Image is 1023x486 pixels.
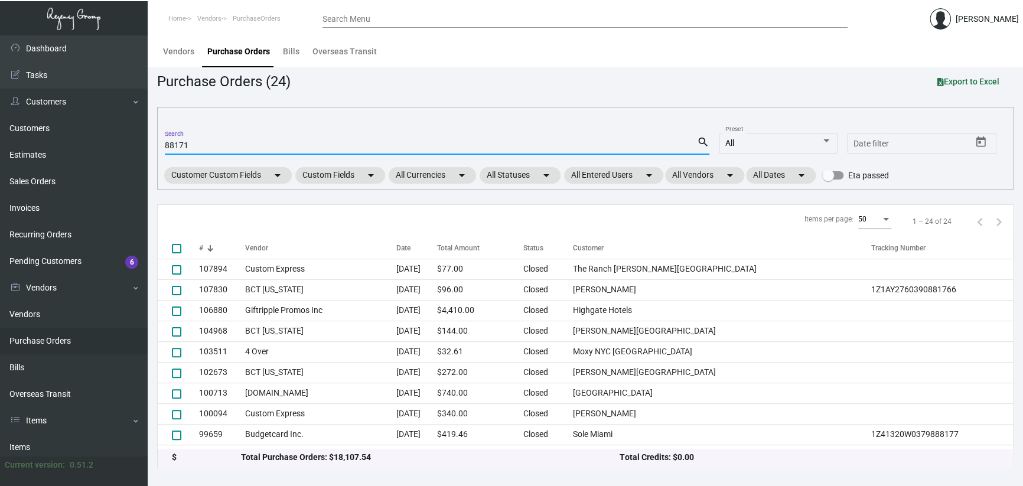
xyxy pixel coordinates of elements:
[389,167,476,184] mat-chip: All Currencies
[312,45,377,58] div: Overseas Transit
[241,451,620,464] div: Total Purchase Orders: $18,107.54
[523,279,573,300] td: Closed
[199,321,245,341] td: 104968
[163,45,194,58] div: Vendors
[245,300,396,321] td: Giftripple Promos Inc
[199,424,245,445] td: 99659
[697,135,709,149] mat-icon: search
[620,451,999,464] div: Total Credits: $0.00
[853,139,890,149] input: Start date
[804,214,853,224] div: Items per page:
[871,279,1013,300] td: 1Z1AY2760390881766
[396,243,410,253] div: Date
[573,243,871,253] div: Customer
[199,403,245,424] td: 100094
[245,341,396,362] td: 4 Over
[245,445,396,465] td: 4 Over
[930,8,951,30] img: admin@bootstrapmaster.com
[245,243,268,253] div: Vendor
[642,168,656,182] mat-icon: arrow_drop_down
[573,424,871,445] td: Sole Miami
[70,459,93,471] div: 0.51.2
[245,424,396,445] td: Budgetcard Inc.
[437,259,523,279] td: $77.00
[573,383,871,403] td: [GEOGRAPHIC_DATA]
[245,279,396,300] td: BCT [US_STATE]
[283,45,299,58] div: Bills
[539,168,553,182] mat-icon: arrow_drop_down
[199,445,245,465] td: 98817
[970,212,989,231] button: Previous page
[746,167,816,184] mat-chip: All Dates
[164,167,292,184] mat-chip: Customer Custom Fields
[989,212,1008,231] button: Next page
[245,243,396,253] div: Vendor
[573,243,604,253] div: Customer
[455,168,469,182] mat-icon: arrow_drop_down
[199,243,203,253] div: #
[848,168,889,182] span: Eta passed
[396,424,436,445] td: [DATE]
[396,321,436,341] td: [DATE]
[437,321,523,341] td: $144.00
[396,300,436,321] td: [DATE]
[871,445,1013,465] td: 1Z2A61010313416321
[172,451,241,464] div: $
[199,243,245,253] div: #
[199,341,245,362] td: 103511
[523,424,573,445] td: Closed
[396,341,436,362] td: [DATE]
[437,362,523,383] td: $272.00
[956,13,1019,25] div: [PERSON_NAME]
[437,243,480,253] div: Total Amount
[723,168,737,182] mat-icon: arrow_drop_down
[573,259,871,279] td: The Ranch [PERSON_NAME][GEOGRAPHIC_DATA]
[523,243,573,253] div: Status
[523,362,573,383] td: Closed
[396,243,436,253] div: Date
[245,259,396,279] td: Custom Express
[437,403,523,424] td: $340.00
[523,243,543,253] div: Status
[937,77,999,86] span: Export to Excel
[437,341,523,362] td: $32.61
[564,167,663,184] mat-chip: All Entered Users
[396,445,436,465] td: [DATE]
[900,139,957,149] input: End date
[871,424,1013,445] td: 1Z41320W0379888177
[437,279,523,300] td: $96.00
[665,167,744,184] mat-chip: All Vendors
[199,300,245,321] td: 106880
[437,300,523,321] td: $4,410.00
[972,133,991,152] button: Open calendar
[437,424,523,445] td: $419.46
[364,168,378,182] mat-icon: arrow_drop_down
[271,168,285,182] mat-icon: arrow_drop_down
[573,279,871,300] td: [PERSON_NAME]
[199,383,245,403] td: 100713
[480,167,561,184] mat-chip: All Statuses
[913,216,952,227] div: 1 – 24 of 24
[523,445,573,465] td: Closed
[197,15,221,22] span: Vendors
[573,300,871,321] td: Highgate Hotels
[396,259,436,279] td: [DATE]
[858,216,891,224] mat-select: Items per page:
[573,341,871,362] td: Moxy NYC [GEOGRAPHIC_DATA]
[871,243,926,253] div: Tracking Number
[396,383,436,403] td: [DATE]
[573,321,871,341] td: [PERSON_NAME][GEOGRAPHIC_DATA]
[523,259,573,279] td: Closed
[396,279,436,300] td: [DATE]
[396,362,436,383] td: [DATE]
[5,459,65,471] div: Current version:
[157,71,291,92] div: Purchase Orders (24)
[207,45,270,58] div: Purchase Orders
[245,383,396,403] td: [DOMAIN_NAME]
[245,362,396,383] td: BCT [US_STATE]
[523,341,573,362] td: Closed
[437,445,523,465] td: $11.55
[437,243,523,253] div: Total Amount
[573,445,871,465] td: [PERSON_NAME][GEOGRAPHIC_DATA]
[245,403,396,424] td: Custom Express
